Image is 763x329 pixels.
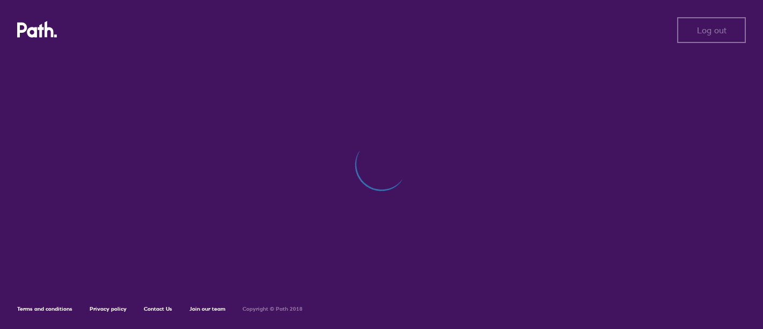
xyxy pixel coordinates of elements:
[144,305,172,312] a: Contact Us
[189,305,225,312] a: Join our team
[17,305,72,312] a: Terms and conditions
[697,25,727,35] span: Log out
[243,306,303,312] h6: Copyright © Path 2018
[677,17,746,43] button: Log out
[90,305,127,312] a: Privacy policy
